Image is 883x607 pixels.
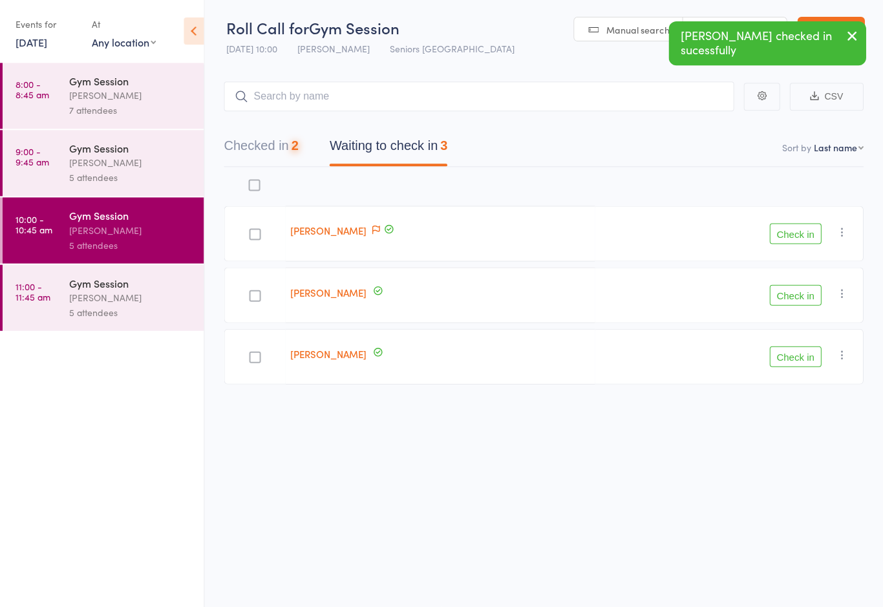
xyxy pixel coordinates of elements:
[4,63,205,129] a: 8:00 -8:45 amGym Session[PERSON_NAME]7 attendees
[227,43,278,56] span: [DATE] 10:00
[17,281,52,302] time: 11:00 - 11:45 am
[4,131,205,197] a: 9:00 -9:45 amGym Session[PERSON_NAME]5 attendees
[4,198,205,264] a: 10:00 -10:45 amGym Session[PERSON_NAME]5 attendees
[298,43,370,56] span: [PERSON_NAME]
[70,74,194,89] div: Gym Session
[70,290,194,305] div: [PERSON_NAME]
[70,156,194,171] div: [PERSON_NAME]
[310,17,400,39] span: Gym Session
[70,142,194,156] div: Gym Session
[70,103,194,118] div: 7 attendees
[17,36,48,50] a: [DATE]
[4,265,205,331] a: 11:00 -11:45 amGym Session[PERSON_NAME]5 attendees
[292,224,368,237] a: [PERSON_NAME]
[93,36,157,50] div: Any location
[782,142,811,154] label: Sort by
[607,24,670,37] span: Manual search
[390,43,515,56] span: Seniors [GEOGRAPHIC_DATA]
[70,89,194,103] div: [PERSON_NAME]
[70,276,194,290] div: Gym Session
[17,214,54,235] time: 10:00 - 10:45 am
[669,22,866,66] div: [PERSON_NAME] checked in sucessfully
[225,133,299,167] button: Checked in2
[225,82,734,112] input: Search by name
[93,14,157,36] div: At
[17,14,80,36] div: Events for
[441,139,448,153] div: 3
[227,17,310,39] span: Roll Call for
[292,347,368,361] a: [PERSON_NAME]
[292,139,299,153] div: 2
[330,133,448,167] button: Waiting to check in3
[17,80,50,100] time: 8:00 - 8:45 am
[17,147,50,167] time: 9:00 - 9:45 am
[798,17,865,43] a: Exit roll call
[292,286,368,299] a: [PERSON_NAME]
[70,238,194,253] div: 5 attendees
[770,224,822,244] button: Check in
[814,142,857,154] div: Last name
[70,171,194,186] div: 5 attendees
[70,305,194,320] div: 5 attendees
[790,83,864,111] button: CSV
[770,285,822,306] button: Check in
[770,346,822,367] button: Check in
[70,223,194,238] div: [PERSON_NAME]
[70,209,194,223] div: Gym Session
